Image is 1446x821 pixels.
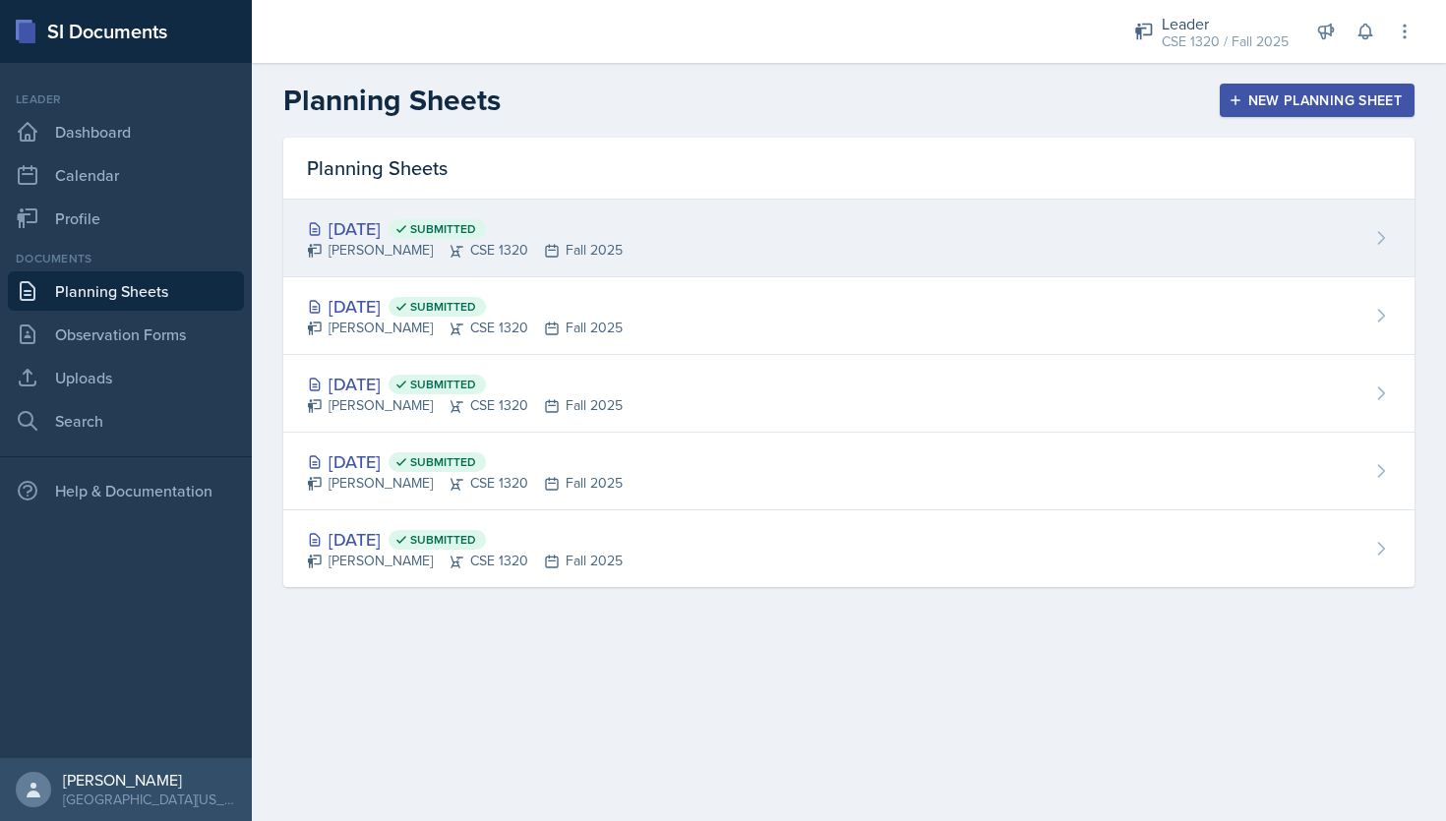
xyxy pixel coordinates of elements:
div: [PERSON_NAME] CSE 1320 Fall 2025 [307,473,623,494]
div: [PERSON_NAME] CSE 1320 Fall 2025 [307,395,623,416]
div: Documents [8,250,244,267]
span: Submitted [410,377,476,392]
div: [DATE] [307,293,623,320]
a: Uploads [8,358,244,397]
div: [PERSON_NAME] CSE 1320 Fall 2025 [307,240,623,261]
a: [DATE] Submitted [PERSON_NAME]CSE 1320Fall 2025 [283,355,1415,433]
h2: Planning Sheets [283,83,501,118]
div: Help & Documentation [8,471,244,510]
a: Dashboard [8,112,244,151]
div: [PERSON_NAME] CSE 1320 Fall 2025 [307,551,623,571]
a: Search [8,401,244,440]
a: [DATE] Submitted [PERSON_NAME]CSE 1320Fall 2025 [283,510,1415,587]
a: Calendar [8,155,244,195]
a: [DATE] Submitted [PERSON_NAME]CSE 1320Fall 2025 [283,200,1415,277]
div: Leader [8,90,244,108]
a: [DATE] Submitted [PERSON_NAME]CSE 1320Fall 2025 [283,433,1415,510]
div: Leader [1162,12,1289,35]
div: [DATE] [307,215,623,242]
a: Planning Sheets [8,271,244,311]
a: [DATE] Submitted [PERSON_NAME]CSE 1320Fall 2025 [283,277,1415,355]
a: Profile [8,199,244,238]
div: [DATE] [307,371,623,397]
span: Submitted [410,221,476,237]
span: Submitted [410,454,476,470]
div: [PERSON_NAME] CSE 1320 Fall 2025 [307,318,623,338]
div: Planning Sheets [283,138,1415,200]
div: [GEOGRAPHIC_DATA][US_STATE] [63,790,236,809]
div: New Planning Sheet [1233,92,1402,108]
div: CSE 1320 / Fall 2025 [1162,31,1289,52]
button: New Planning Sheet [1220,84,1415,117]
span: Submitted [410,532,476,548]
div: [PERSON_NAME] [63,770,236,790]
div: [DATE] [307,526,623,553]
a: Observation Forms [8,315,244,354]
div: [DATE] [307,448,623,475]
span: Submitted [410,299,476,315]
